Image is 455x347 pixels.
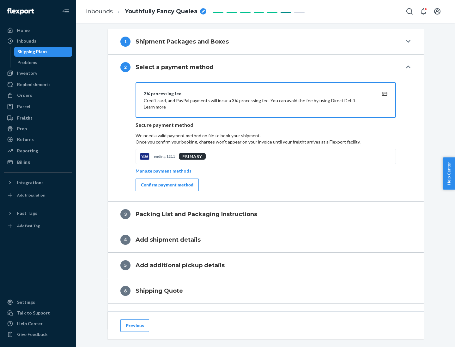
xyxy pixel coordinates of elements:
button: 5Add additional pickup details [108,253,424,278]
ol: breadcrumbs [81,2,211,21]
a: Freight [4,113,72,123]
button: 4Add shipment details [108,227,424,252]
div: Talk to Support [17,310,50,316]
div: Prep [17,126,27,132]
button: 2Select a payment method [108,55,424,80]
div: Inventory [17,70,37,76]
button: Confirm payment method [136,179,199,191]
div: Give Feedback [17,331,48,338]
p: Once you confirm your booking, charges won't appear on your invoice until your freight arrives at... [136,139,396,145]
a: Add Integration [4,190,72,200]
h4: Select a payment method [136,63,214,71]
div: Returns [17,136,34,143]
button: Fast Tags [4,208,72,218]
div: Inbounds [17,38,36,44]
div: Billing [17,159,30,165]
p: ending 1211 [154,154,175,159]
div: PRIMARY [179,153,206,160]
div: Orders [17,92,32,98]
div: 3% processing fee [144,91,373,97]
div: Problems [17,59,37,66]
div: Add Integration [17,192,45,198]
h4: Packing List and Packaging Instructions [136,210,257,218]
button: 7Review and Confirm Shipment [108,304,424,329]
a: Inbounds [86,8,113,15]
div: Confirm payment method [141,182,193,188]
a: Replenishments [4,79,72,90]
div: Home [17,27,30,33]
a: Problems [14,57,72,68]
h4: Shipping Quote [136,287,183,295]
p: We need a valid payment method on file to book your shipment. [136,132,396,145]
button: 1Shipment Packages and Boxes [108,29,424,54]
div: Settings [17,299,35,305]
button: Integrations [4,178,72,188]
a: Settings [4,297,72,307]
div: Freight [17,115,33,121]
div: Fast Tags [17,210,37,216]
p: Credit card, and PayPal payments will incur a 3% processing fee. You can avoid the fee by using D... [144,97,373,110]
a: Add Fast Tag [4,221,72,231]
button: Open Search Box [403,5,416,18]
button: 3Packing List and Packaging Instructions [108,202,424,227]
a: Shipping Plans [14,47,72,57]
div: Shipping Plans [17,49,47,55]
a: Help Center [4,319,72,329]
button: Close Navigation [59,5,72,18]
a: Home [4,25,72,35]
a: Returns [4,134,72,144]
button: Learn more [144,104,166,110]
button: Help Center [443,157,455,190]
div: Help Center [17,321,43,327]
button: Give Feedback [4,329,72,339]
p: Manage payment methods [136,168,191,174]
div: 4 [120,235,130,245]
a: Talk to Support [4,308,72,318]
h4: Add additional pickup details [136,261,225,269]
a: Billing [4,157,72,167]
div: Replenishments [17,81,51,88]
div: 3 [120,209,130,219]
p: Secure payment method [136,121,396,129]
a: Parcel [4,102,72,112]
a: Inventory [4,68,72,78]
h4: Add shipment details [136,236,201,244]
button: Open notifications [417,5,430,18]
div: Parcel [17,103,30,110]
div: 2 [120,62,130,72]
img: Flexport logo [7,8,34,15]
div: Add Fast Tag [17,223,40,228]
div: 6 [120,286,130,296]
div: Reporting [17,148,38,154]
h4: Shipment Packages and Boxes [136,38,229,46]
button: Previous [120,319,149,332]
a: Orders [4,90,72,100]
div: 5 [120,260,130,270]
a: Inbounds [4,36,72,46]
div: 1 [120,37,130,47]
span: Youthfully Fancy Quelea [125,8,197,16]
a: Prep [4,124,72,134]
a: Reporting [4,146,72,156]
button: 6Shipping Quote [108,278,424,303]
button: Open account menu [431,5,444,18]
div: Integrations [17,179,44,186]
